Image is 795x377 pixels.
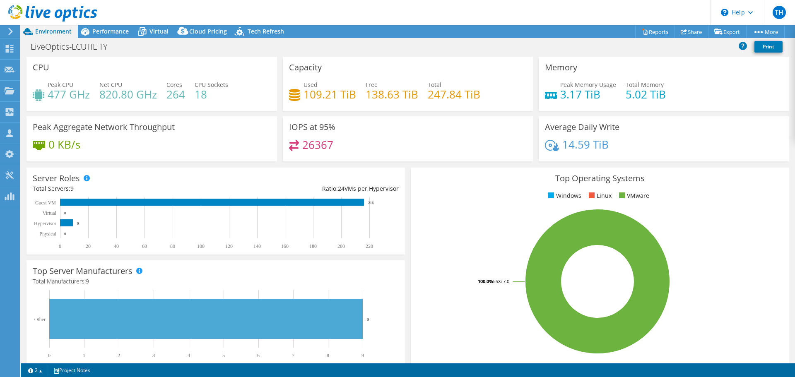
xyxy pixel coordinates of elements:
[35,200,56,206] text: Guest VM
[773,6,786,19] span: TH
[86,243,91,249] text: 20
[149,27,169,35] span: Virtual
[560,81,616,89] span: Peak Memory Usage
[675,25,708,38] a: Share
[367,317,369,322] text: 9
[39,231,56,237] text: Physical
[195,90,228,99] h4: 18
[33,184,216,193] div: Total Servers:
[546,191,581,200] li: Windows
[48,90,90,99] h4: 477 GHz
[253,243,261,249] text: 140
[292,353,294,358] text: 7
[166,90,185,99] h4: 264
[304,90,356,99] h4: 109.21 TiB
[83,353,85,358] text: 1
[545,63,577,72] h3: Memory
[587,191,612,200] li: Linux
[746,25,785,38] a: More
[189,27,227,35] span: Cloud Pricing
[309,243,317,249] text: 180
[617,191,649,200] li: VMware
[222,353,225,358] text: 5
[188,353,190,358] text: 4
[34,221,56,226] text: Hypervisor
[33,174,80,183] h3: Server Roles
[428,81,441,89] span: Total
[562,140,609,149] h4: 14.59 TiB
[118,353,120,358] text: 2
[493,278,509,284] tspan: ESXi 7.0
[170,243,175,249] text: 80
[35,27,72,35] span: Environment
[225,243,233,249] text: 120
[152,353,155,358] text: 3
[417,174,783,183] h3: Top Operating Systems
[337,243,345,249] text: 200
[197,243,205,249] text: 100
[368,201,374,205] text: 216
[195,81,228,89] span: CPU Sockets
[289,122,335,132] h3: IOPS at 95%
[33,122,175,132] h3: Peak Aggregate Network Throughput
[99,90,157,99] h4: 820.80 GHz
[43,210,57,216] text: Virtual
[27,42,120,51] h1: LiveOptics-LCUTILITY
[754,41,783,53] a: Print
[92,27,129,35] span: Performance
[216,184,399,193] div: Ratio: VMs per Hypervisor
[142,243,147,249] text: 60
[59,243,61,249] text: 0
[560,90,616,99] h4: 3.17 TiB
[248,27,284,35] span: Tech Refresh
[366,243,373,249] text: 220
[86,277,89,285] span: 9
[304,81,318,89] span: Used
[428,90,480,99] h4: 247.84 TiB
[114,243,119,249] text: 40
[99,81,122,89] span: Net CPU
[166,81,182,89] span: Cores
[48,353,51,358] text: 0
[22,365,48,375] a: 2
[70,185,74,192] span: 9
[302,140,333,149] h4: 26367
[721,9,728,16] svg: \n
[626,90,666,99] h4: 5.02 TiB
[64,232,66,236] text: 0
[257,353,260,358] text: 6
[635,25,675,38] a: Reports
[366,81,378,89] span: Free
[33,267,132,276] h3: Top Server Manufacturers
[34,317,46,322] text: Other
[33,277,399,286] h4: Total Manufacturers:
[48,81,73,89] span: Peak CPU
[281,243,289,249] text: 160
[77,221,79,226] text: 9
[64,211,66,215] text: 0
[33,63,49,72] h3: CPU
[289,63,322,72] h3: Capacity
[48,140,80,149] h4: 0 KB/s
[338,185,344,192] span: 24
[361,353,364,358] text: 9
[48,365,96,375] a: Project Notes
[545,122,619,132] h3: Average Daily Write
[366,90,418,99] h4: 138.63 TiB
[708,25,747,38] a: Export
[626,81,664,89] span: Total Memory
[327,353,329,358] text: 8
[478,278,493,284] tspan: 100.0%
